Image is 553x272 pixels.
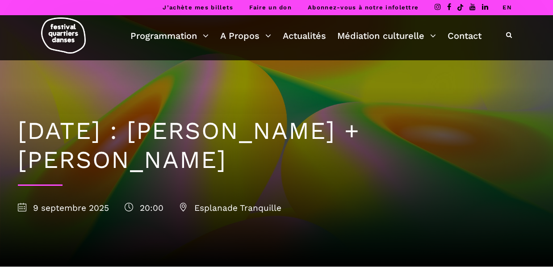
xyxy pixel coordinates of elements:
span: Esplanade Tranquille [179,203,281,213]
a: Programmation [130,28,209,43]
img: logo-fqd-med [41,17,86,54]
a: EN [503,4,512,11]
span: 9 septembre 2025 [18,203,109,213]
a: A Propos [220,28,271,43]
a: Abonnez-vous à notre infolettre [308,4,419,11]
a: Contact [448,28,482,43]
a: Faire un don [249,4,292,11]
h1: [DATE] : [PERSON_NAME] + [PERSON_NAME] [18,117,535,175]
a: J’achète mes billets [163,4,233,11]
a: Médiation culturelle [337,28,436,43]
a: Actualités [283,28,326,43]
span: 20:00 [125,203,163,213]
